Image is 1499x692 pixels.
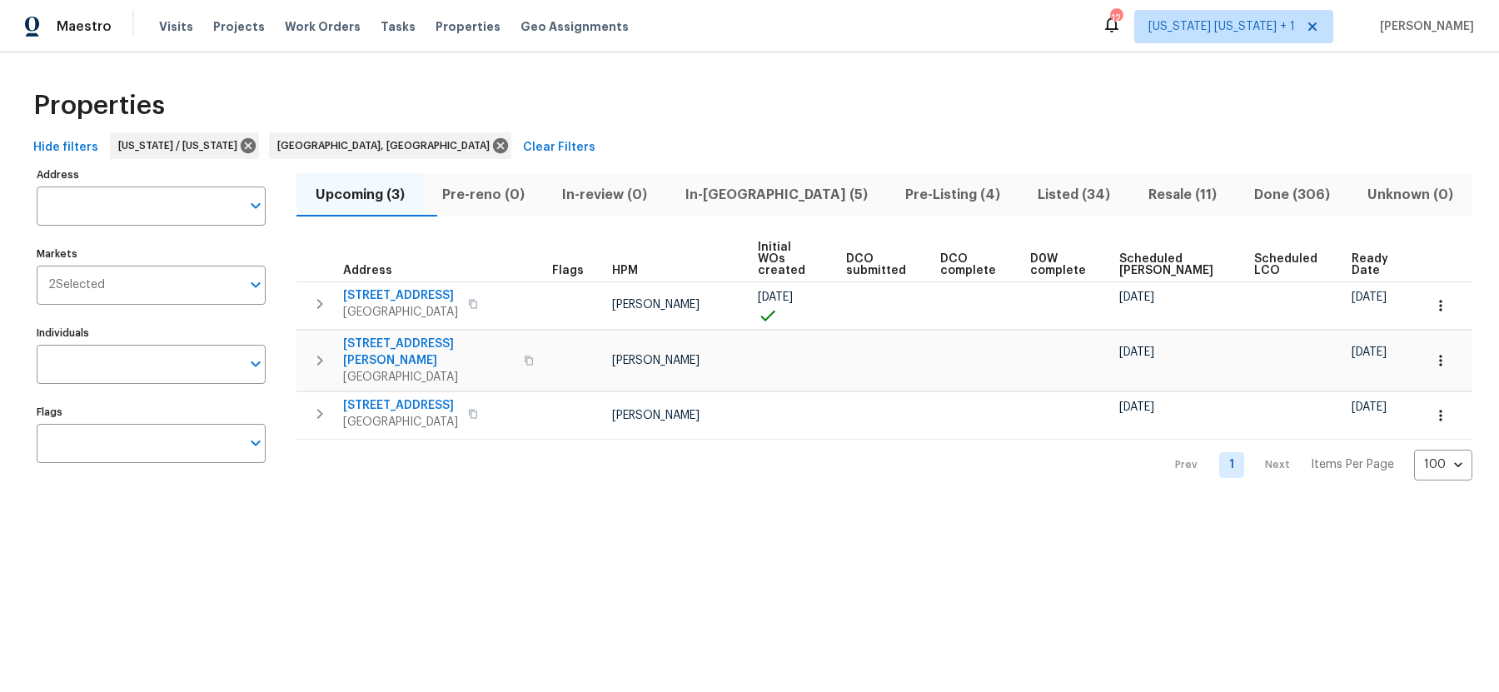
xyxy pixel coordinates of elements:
[1119,291,1154,303] span: [DATE]
[1119,253,1226,276] span: Scheduled [PERSON_NAME]
[244,273,267,296] button: Open
[554,183,656,207] span: In-review (0)
[552,265,584,276] span: Flags
[1110,10,1122,27] div: 12
[285,18,361,35] span: Work Orders
[1352,401,1387,413] span: [DATE]
[244,194,267,217] button: Open
[1245,183,1338,207] span: Done (306)
[940,253,1002,276] span: DCO complete
[846,253,912,276] span: DCO submitted
[33,97,165,114] span: Properties
[758,241,818,276] span: Initial WOs created
[343,414,458,431] span: [GEOGRAPHIC_DATA]
[516,132,602,163] button: Clear Filters
[436,18,500,35] span: Properties
[676,183,876,207] span: In-[GEOGRAPHIC_DATA] (5)
[27,132,105,163] button: Hide filters
[1219,452,1244,478] a: Goto page 1
[343,265,392,276] span: Address
[118,137,244,154] span: [US_STATE] / [US_STATE]
[110,132,259,159] div: [US_STATE] / [US_STATE]
[612,299,700,311] span: [PERSON_NAME]
[37,328,266,338] label: Individuals
[269,132,511,159] div: [GEOGRAPHIC_DATA], [GEOGRAPHIC_DATA]
[33,137,98,158] span: Hide filters
[896,183,1008,207] span: Pre-Listing (4)
[1414,443,1472,486] div: 100
[612,410,700,421] span: [PERSON_NAME]
[277,137,496,154] span: [GEOGRAPHIC_DATA], [GEOGRAPHIC_DATA]
[1311,456,1394,473] p: Items Per Page
[343,397,458,414] span: [STREET_ADDRESS]
[244,431,267,455] button: Open
[37,249,266,259] label: Markets
[1030,253,1092,276] span: D0W complete
[57,18,112,35] span: Maestro
[1119,401,1154,413] span: [DATE]
[213,18,265,35] span: Projects
[343,304,458,321] span: [GEOGRAPHIC_DATA]
[758,291,793,303] span: [DATE]
[1148,18,1295,35] span: [US_STATE] [US_STATE] + 1
[1352,291,1387,303] span: [DATE]
[48,278,105,292] span: 2 Selected
[1119,346,1154,358] span: [DATE]
[159,18,193,35] span: Visits
[523,137,595,158] span: Clear Filters
[343,336,514,369] span: [STREET_ADDRESS][PERSON_NAME]
[343,369,514,386] span: [GEOGRAPHIC_DATA]
[1029,183,1119,207] span: Listed (34)
[381,21,416,32] span: Tasks
[433,183,533,207] span: Pre-reno (0)
[37,407,266,417] label: Flags
[306,183,413,207] span: Upcoming (3)
[1254,253,1322,276] span: Scheduled LCO
[343,287,458,304] span: [STREET_ADDRESS]
[37,170,266,180] label: Address
[1352,253,1394,276] span: Ready Date
[1373,18,1474,35] span: [PERSON_NAME]
[1359,183,1462,207] span: Unknown (0)
[1352,346,1387,358] span: [DATE]
[1139,183,1225,207] span: Resale (11)
[520,18,629,35] span: Geo Assignments
[612,265,638,276] span: HPM
[244,352,267,376] button: Open
[612,355,700,366] span: [PERSON_NAME]
[1159,450,1472,480] nav: Pagination Navigation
